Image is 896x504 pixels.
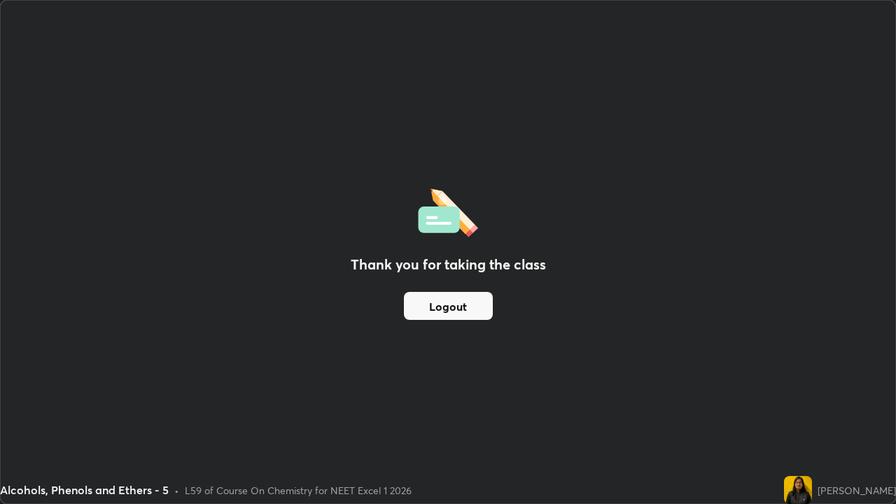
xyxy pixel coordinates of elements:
[418,184,478,237] img: offlineFeedback.1438e8b3.svg
[174,483,179,498] div: •
[185,483,412,498] div: L59 of Course On Chemistry for NEET Excel 1 2026
[404,292,493,320] button: Logout
[351,254,546,275] h2: Thank you for taking the class
[818,483,896,498] div: [PERSON_NAME]
[784,476,812,504] img: 5601c98580164add983b3da7b044abd6.jpg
